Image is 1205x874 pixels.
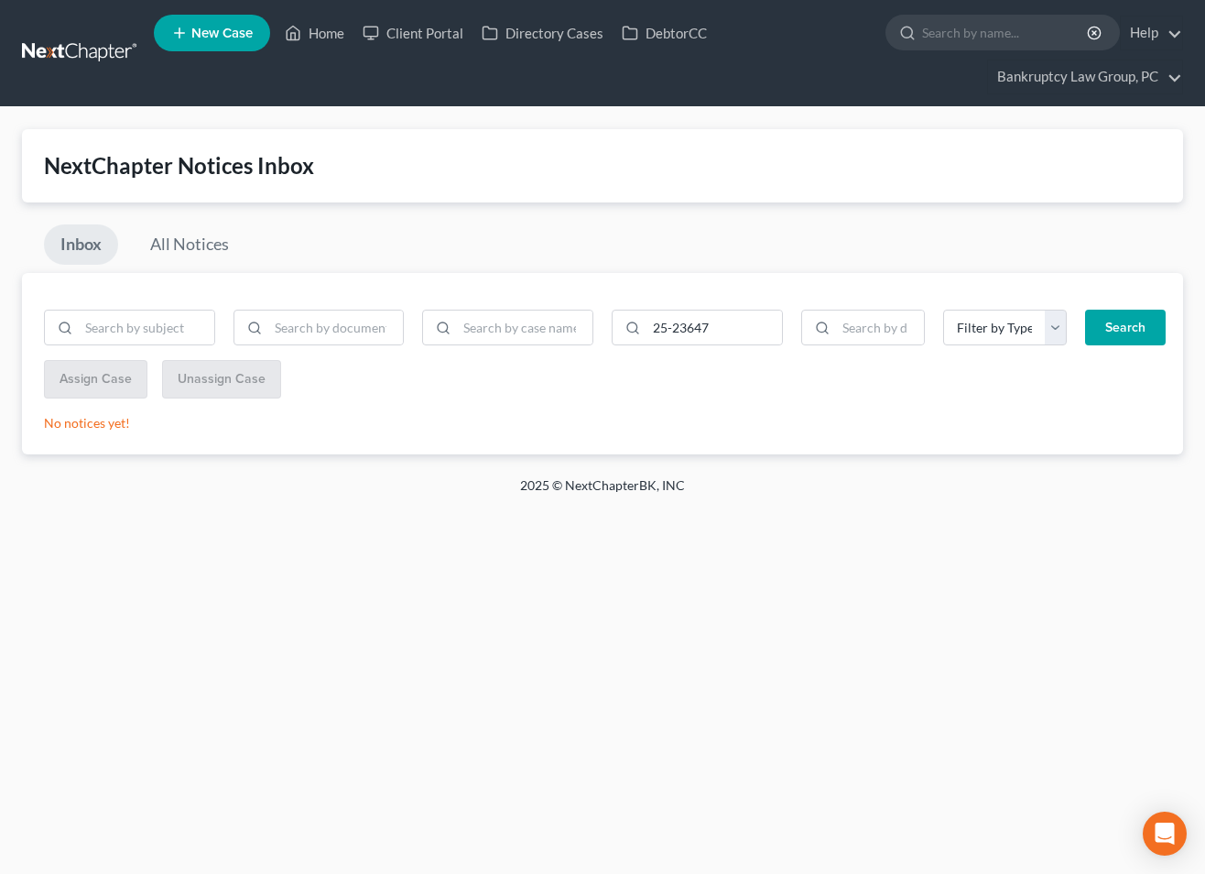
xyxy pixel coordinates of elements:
a: Bankruptcy Law Group, PC [988,60,1182,93]
div: 2025 © NextChapterBK, INC [81,476,1124,509]
div: NextChapter Notices Inbox [44,151,1161,180]
a: Client Portal [353,16,472,49]
a: DebtorCC [613,16,716,49]
input: Search by case number [646,311,782,345]
a: Directory Cases [472,16,613,49]
span: New Case [191,27,253,40]
input: Search by document name [268,311,404,345]
input: Search by date [836,311,924,345]
p: No notices yet! [44,414,1161,432]
a: Help [1121,16,1182,49]
button: Search [1085,310,1166,346]
a: Inbox [44,224,118,265]
a: All Notices [134,224,245,265]
a: Home [276,16,353,49]
input: Search by subject [79,311,214,345]
input: Search by case name [457,311,592,345]
input: Search by name... [922,16,1090,49]
div: Open Intercom Messenger [1143,812,1187,856]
